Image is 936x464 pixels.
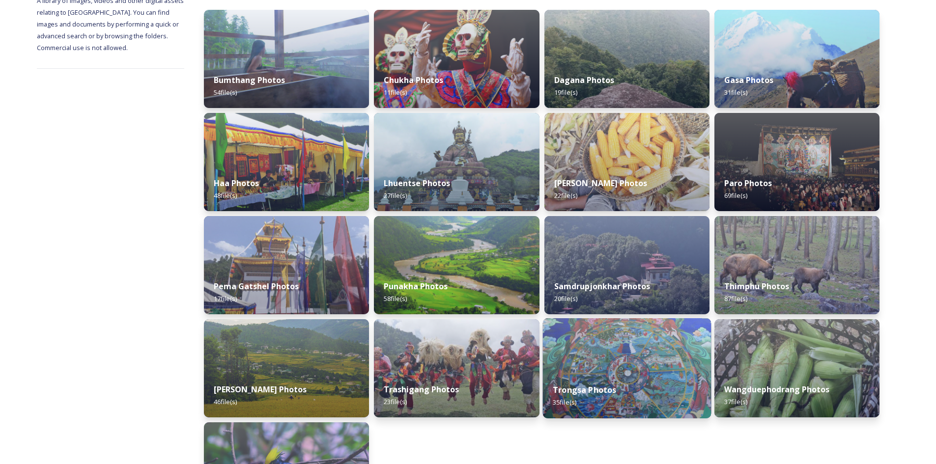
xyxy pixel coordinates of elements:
[214,294,237,303] span: 17 file(s)
[544,10,709,108] img: stone%2520stairs2.jpg
[374,319,539,417] img: sakteng%2520festival.jpg
[553,384,617,395] strong: Trongsa Photos
[214,178,259,189] strong: Haa Photos
[714,216,879,314] img: Takin3%282%29.jpg
[724,88,747,97] span: 31 file(s)
[554,191,577,200] span: 22 file(s)
[544,216,709,314] img: visit%2520tengyezin%2520drawa%2520goenpa.jpg
[724,294,747,303] span: 87 file(s)
[214,88,237,97] span: 54 file(s)
[554,281,650,292] strong: Samdrupjonkhar Photos
[544,113,709,211] img: mongar5.jpg
[384,178,450,189] strong: Lhuentse Photos
[204,319,369,417] img: Teaser%2520image-%2520Dzo%2520ngkhag.jpg
[204,10,369,108] img: hot%2520stone%2520bath.jpg
[214,384,307,395] strong: [PERSON_NAME] Photos
[553,398,576,407] span: 35 file(s)
[214,281,299,292] strong: Pema Gatshel Photos
[724,191,747,200] span: 69 file(s)
[214,75,285,85] strong: Bumthang Photos
[384,75,443,85] strong: Chukha Photos
[214,191,237,200] span: 48 file(s)
[554,75,614,85] strong: Dagana Photos
[384,191,407,200] span: 27 file(s)
[542,318,711,418] img: trongsadzong5.jpg
[374,216,539,314] img: dzo1.jpg
[384,384,459,395] strong: Trashigang Photos
[374,10,539,108] img: tshechu%2520story%2520image-8.jpg
[384,294,407,303] span: 58 file(s)
[214,397,237,406] span: 46 file(s)
[384,281,448,292] strong: Punakha Photos
[384,397,407,406] span: 23 file(s)
[724,397,747,406] span: 37 file(s)
[384,88,407,97] span: 11 file(s)
[374,113,539,211] img: Takila1%283%29.jpg
[714,319,879,417] img: local3.jpg
[204,113,369,211] img: Haa%2520festival%2520story%2520image1.jpg
[554,294,577,303] span: 20 file(s)
[724,75,773,85] strong: Gasa Photos
[724,384,829,395] strong: Wangduephodrang Photos
[204,216,369,314] img: Festival%2520Header.jpg
[724,178,772,189] strong: Paro Photos
[724,281,789,292] strong: Thimphu Photos
[554,88,577,97] span: 19 file(s)
[714,113,879,211] img: parofestivals%2520teaser.jpg
[554,178,647,189] strong: [PERSON_NAME] Photos
[714,10,879,108] img: gasa%2520story%2520image2.jpg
